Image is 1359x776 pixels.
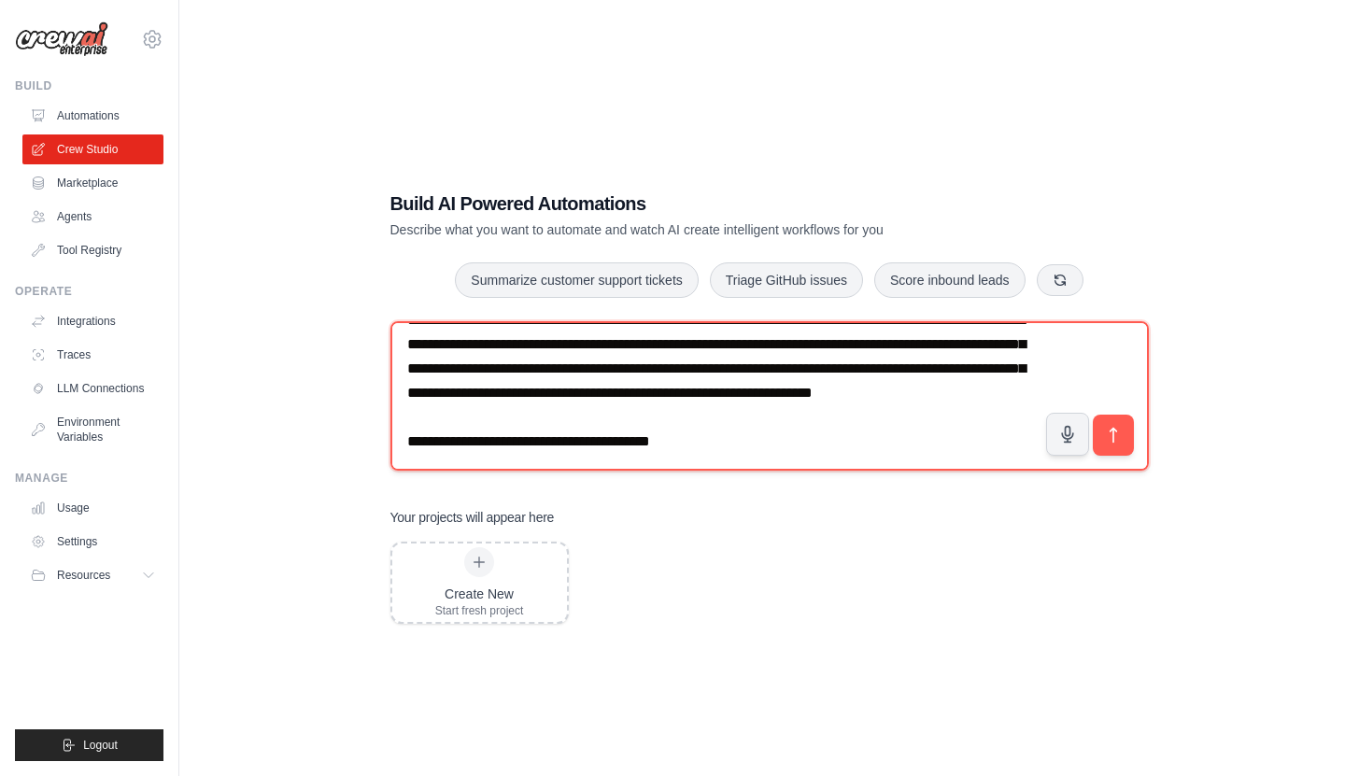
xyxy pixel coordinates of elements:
[22,101,163,131] a: Automations
[455,262,698,298] button: Summarize customer support tickets
[22,493,163,523] a: Usage
[874,262,1026,298] button: Score inbound leads
[710,262,863,298] button: Triage GitHub issues
[22,560,163,590] button: Resources
[22,235,163,265] a: Tool Registry
[22,306,163,336] a: Integrations
[1046,413,1089,456] button: Click to speak your automation idea
[22,202,163,232] a: Agents
[83,738,118,753] span: Logout
[22,407,163,452] a: Environment Variables
[390,190,1018,217] h1: Build AI Powered Automations
[15,284,163,299] div: Operate
[390,220,1018,239] p: Describe what you want to automate and watch AI create intelligent workflows for you
[435,603,524,618] div: Start fresh project
[22,340,163,370] a: Traces
[390,508,555,527] h3: Your projects will appear here
[1266,686,1359,776] iframe: Chat Widget
[15,471,163,486] div: Manage
[22,374,163,403] a: LLM Connections
[57,568,110,583] span: Resources
[22,168,163,198] a: Marketplace
[15,78,163,93] div: Build
[15,729,163,761] button: Logout
[435,585,524,603] div: Create New
[22,527,163,557] a: Settings
[22,134,163,164] a: Crew Studio
[15,21,108,57] img: Logo
[1037,264,1083,296] button: Get new suggestions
